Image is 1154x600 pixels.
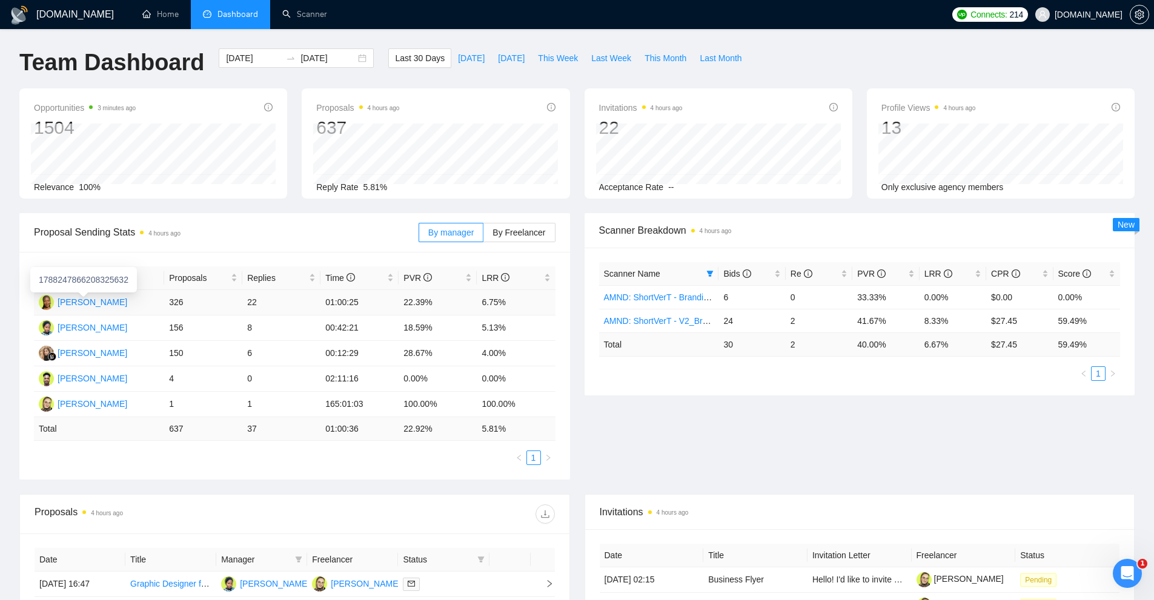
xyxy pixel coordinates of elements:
[657,509,689,516] time: 4 hours ago
[857,269,886,279] span: PVR
[35,504,294,524] div: Proposals
[786,332,852,356] td: 2
[320,290,399,315] td: 01:00:25
[312,578,400,588] a: AS[PERSON_NAME]
[125,572,216,597] td: Graphic Designer for Luxury Travel Brand
[541,450,555,465] button: right
[538,51,578,65] span: This Week
[35,572,125,597] td: [DATE] 16:47
[944,269,952,278] span: info-circle
[1058,269,1091,279] span: Score
[316,101,399,115] span: Proposals
[39,398,127,408] a: AS[PERSON_NAME]
[363,182,388,192] span: 5.81%
[34,116,136,139] div: 1504
[1076,366,1091,381] li: Previous Page
[703,567,807,593] td: Business Flyer
[970,8,1007,21] span: Connects:
[527,451,540,464] a: 1
[1076,366,1091,381] button: left
[881,101,976,115] span: Profile Views
[35,548,125,572] th: Date
[881,182,1004,192] span: Only exclusive agency members
[600,544,704,567] th: Date
[242,315,320,341] td: 8
[39,397,54,412] img: AS
[852,309,919,332] td: 41.67%
[591,51,631,65] span: Last Week
[221,553,290,566] span: Manager
[501,273,509,282] span: info-circle
[604,316,858,326] a: AMND: ShortVerT - V2_Branding, Short Prompt, >36$/h, no agency
[475,550,487,569] span: filter
[58,372,127,385] div: [PERSON_NAME]
[1138,559,1147,569] span: 1
[917,574,1004,584] a: [PERSON_NAME]
[34,266,164,290] th: Name
[216,548,307,572] th: Manager
[316,182,358,192] span: Reply Rate
[39,373,127,383] a: JA[PERSON_NAME]
[240,577,310,590] div: [PERSON_NAME]
[706,270,714,277] span: filter
[651,105,683,111] time: 4 hours ago
[34,225,419,240] span: Proposal Sending Stats
[700,228,732,234] time: 4 hours ago
[242,366,320,392] td: 0
[920,309,986,332] td: 8.33%
[130,579,287,588] a: Graphic Designer for Luxury Travel Brand
[226,51,281,65] input: Start date
[1130,5,1149,24] button: setting
[600,567,704,593] td: [DATE] 02:15
[320,341,399,366] td: 00:12:29
[316,116,399,139] div: 637
[1118,220,1135,229] span: New
[1092,367,1105,380] a: 1
[58,321,127,334] div: [PERSON_NAME]
[1130,10,1149,19] a: setting
[1015,544,1119,567] th: Status
[1113,559,1142,588] iframe: Intercom live chat
[599,182,664,192] span: Acceptance Rate
[451,48,491,68] button: [DATE]
[164,417,242,441] td: 637
[498,51,525,65] span: [DATE]
[536,509,554,519] span: download
[164,290,242,315] td: 326
[164,266,242,290] th: Proposals
[852,332,919,356] td: 40.00 %
[39,320,54,335] img: AO
[325,273,354,283] span: Time
[293,550,305,569] span: filter
[1112,103,1120,111] span: info-circle
[786,285,852,309] td: 0
[482,273,509,283] span: LRR
[743,269,751,278] span: info-circle
[516,454,523,461] span: left
[585,48,638,68] button: Last Week
[807,544,912,567] th: Invitation Letter
[164,366,242,392] td: 4
[700,51,741,65] span: Last Month
[708,575,764,584] a: Business Flyer
[1020,575,1061,584] a: Pending
[164,315,242,341] td: 156
[58,295,127,309] div: [PERSON_NAME]
[403,273,432,283] span: PVR
[39,295,54,310] img: D
[320,392,399,417] td: 165:01:03
[395,51,445,65] span: Last 30 Days
[142,9,179,19] a: homeHome
[917,572,932,587] img: c1ANJdDIEFa5DN5yolPp7_u0ZhHZCEfhnwVqSjyrCV9hqZg5SCKUb7hD_oUrqvcJOM
[604,269,660,279] span: Scanner Name
[718,332,785,356] td: 30
[34,417,164,441] td: Total
[723,269,751,279] span: Bids
[30,267,137,292] div: 1788247866208325632
[638,48,693,68] button: This Month
[312,576,327,592] img: AS
[693,48,748,68] button: Last Month
[599,223,1121,238] span: Scanner Breakdown
[286,53,296,63] span: swap-right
